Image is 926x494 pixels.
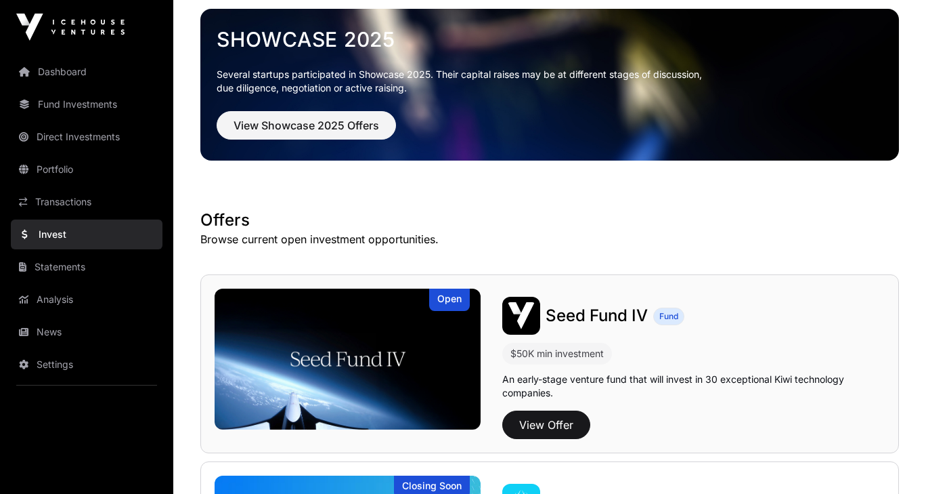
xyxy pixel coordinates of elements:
div: $50K min investment [510,346,604,362]
button: View Offer [502,411,590,439]
a: Seed Fund IV [546,305,648,327]
a: Direct Investments [11,122,162,152]
a: Statements [11,252,162,282]
a: Transactions [11,187,162,217]
a: Showcase 2025 [217,27,883,52]
a: News [11,317,162,347]
a: Dashboard [11,57,162,87]
a: Settings [11,350,162,379]
a: Portfolio [11,155,162,184]
div: Open [429,289,470,311]
a: Invest [11,220,162,249]
img: Showcase 2025 [200,9,899,161]
img: Seed Fund IV [502,297,540,335]
a: Fund Investments [11,89,162,119]
iframe: Chat Widget [858,429,926,494]
a: View Showcase 2025 Offers [217,125,396,138]
img: Seed Fund IV [215,289,481,430]
button: View Showcase 2025 Offers [217,111,396,140]
span: Fund [659,311,678,322]
img: Icehouse Ventures Logo [16,14,125,41]
h1: Offers [200,209,899,231]
div: $50K min investment [502,343,612,365]
p: Several startups participated in Showcase 2025. Their capital raises may be at different stages o... [217,68,883,95]
span: View Showcase 2025 Offers [234,117,379,133]
a: Analysis [11,285,162,314]
a: Seed Fund IVOpen [215,289,481,430]
p: Browse current open investment opportunities. [200,231,899,247]
p: An early-stage venture fund that will invest in 30 exceptional Kiwi technology companies. [502,373,885,400]
span: Seed Fund IV [546,306,648,325]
